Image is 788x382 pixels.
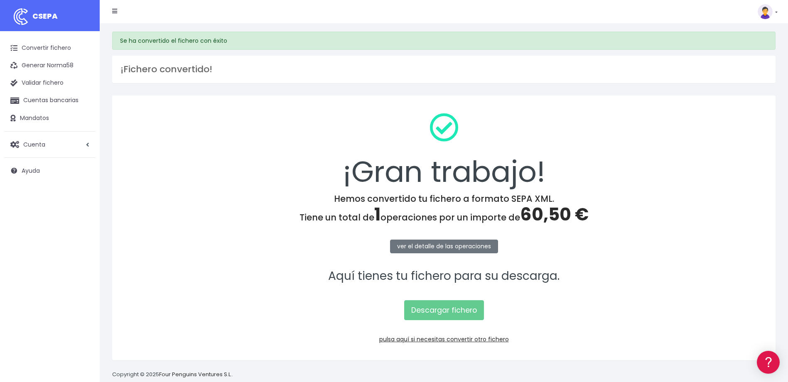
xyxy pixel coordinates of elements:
p: Aquí tienes tu fichero para su descarga. [123,267,765,286]
a: Ayuda [4,162,96,179]
div: Se ha convertido el fichero con éxito [112,32,776,50]
a: Four Penguins Ventures S.L. [159,370,232,378]
img: logo [10,6,31,27]
h4: Hemos convertido tu fichero a formato SEPA XML. Tiene un total de operaciones por un importe de [123,193,765,225]
span: Cuenta [23,140,45,148]
a: Problemas habituales [8,118,158,131]
a: Cuentas bancarias [4,92,96,109]
span: Ayuda [22,167,40,175]
a: Formatos [8,105,158,118]
a: Descargar fichero [404,300,484,320]
a: API [8,212,158,225]
span: 60,50 € [520,202,589,227]
h3: ¡Fichero convertido! [120,64,767,75]
a: Perfiles de empresas [8,144,158,157]
a: Mandatos [4,110,96,127]
a: Validar fichero [4,74,96,92]
a: ver el detalle de las operaciones [390,240,498,253]
a: Videotutoriales [8,131,158,144]
p: Copyright © 2025 . [112,370,233,379]
div: Facturación [8,165,158,173]
div: Convertir ficheros [8,92,158,100]
a: POWERED BY ENCHANT [114,239,160,247]
a: General [8,178,158,191]
a: Información general [8,71,158,83]
a: Cuenta [4,136,96,153]
a: Convertir fichero [4,39,96,57]
a: Generar Norma58 [4,57,96,74]
div: ¡Gran trabajo! [123,106,765,193]
div: Programadores [8,199,158,207]
div: Información general [8,58,158,66]
span: CSEPA [32,11,58,21]
a: pulsa aquí si necesitas convertir otro fichero [379,335,509,343]
img: profile [758,4,773,19]
button: Contáctanos [8,222,158,237]
span: 1 [374,202,380,227]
